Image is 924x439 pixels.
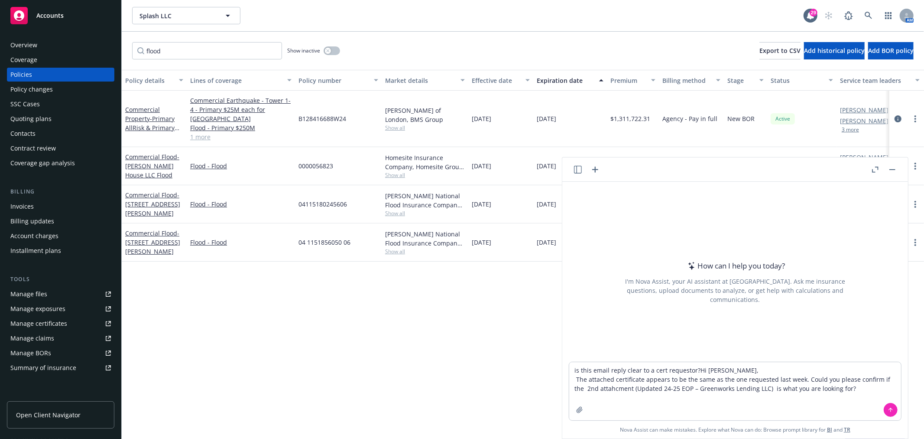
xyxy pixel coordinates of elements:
[190,76,282,85] div: Lines of coverage
[125,105,180,150] a: Commercial Property
[472,161,491,170] span: [DATE]
[767,70,836,91] button: Status
[139,11,214,20] span: Splash LLC
[7,3,114,28] a: Accounts
[893,114,903,124] a: circleInformation
[125,115,180,150] span: - Primary AllRisk & Primary [GEOGRAPHIC_DATA] 1-4
[810,9,817,16] div: 29
[685,260,785,272] div: How can I help you today?
[7,346,114,360] a: Manage BORs
[910,237,921,248] a: more
[840,116,888,125] a: [PERSON_NAME]
[7,317,114,331] a: Manage certificates
[860,7,877,24] a: Search
[298,114,346,123] span: B128416688W24
[125,153,179,179] span: - [PERSON_NAME] House LLC Flood
[759,46,801,55] span: Export to CSV
[472,114,491,123] span: [DATE]
[836,70,923,91] button: Service team leaders
[298,161,333,170] span: 0000056823
[10,331,54,345] div: Manage claims
[727,76,754,85] div: Stage
[724,70,767,91] button: Stage
[910,161,921,171] a: more
[10,112,52,126] div: Quoting plans
[910,199,921,210] a: more
[7,331,114,345] a: Manage claims
[840,76,910,85] div: Service team leaders
[842,127,859,132] button: 3 more
[385,248,465,255] span: Show all
[472,238,491,247] span: [DATE]
[385,106,465,124] div: [PERSON_NAME] of London, BMS Group
[10,97,40,111] div: SSC Cases
[385,76,455,85] div: Market details
[190,123,292,132] a: Flood - Primary $250M
[10,53,37,67] div: Coverage
[610,76,646,85] div: Premium
[10,141,56,155] div: Contract review
[537,114,556,123] span: [DATE]
[537,76,594,85] div: Expiration date
[820,7,837,24] a: Start snowing
[10,244,61,258] div: Installment plans
[7,187,114,196] div: Billing
[771,76,823,85] div: Status
[662,76,711,85] div: Billing method
[385,171,465,179] span: Show all
[7,275,114,284] div: Tools
[844,426,850,433] a: TR
[10,200,34,213] div: Invoices
[472,76,520,85] div: Effective date
[880,7,897,24] a: Switch app
[125,191,180,217] span: - [STREET_ADDRESS][PERSON_NAME]
[298,76,369,85] div: Policy number
[10,156,75,170] div: Coverage gap analysis
[10,68,32,82] div: Policies
[537,161,556,170] span: [DATE]
[468,70,533,91] button: Effective date
[10,302,65,316] div: Manage exposures
[774,115,791,123] span: Active
[840,7,857,24] a: Report a Bug
[10,38,37,52] div: Overview
[125,191,180,217] a: Commercial Flood
[16,410,81,419] span: Open Client Navigator
[7,127,114,141] a: Contacts
[613,277,857,304] div: I'm Nova Assist, your AI assistant at [GEOGRAPHIC_DATA]. Ask me insurance questions, upload docum...
[537,238,556,247] span: [DATE]
[868,46,914,55] span: Add BOR policy
[827,426,832,433] a: BI
[759,42,801,59] button: Export to CSV
[10,346,51,360] div: Manage BORs
[910,114,921,124] a: more
[298,238,350,247] span: 04 1151856050 06
[10,317,67,331] div: Manage certificates
[727,114,755,123] span: New BOR
[7,97,114,111] a: SSC Cases
[472,200,491,209] span: [DATE]
[385,153,465,171] div: Homesite Insurance Company, Homesite Group Incorporated, Safehold
[287,47,320,54] span: Show inactive
[662,114,717,123] span: Agency - Pay in full
[36,12,64,19] span: Accounts
[385,229,465,248] div: [PERSON_NAME] National Flood Insurance Company, [PERSON_NAME] Flood
[7,214,114,228] a: Billing updates
[7,38,114,52] a: Overview
[187,70,295,91] button: Lines of coverage
[7,361,114,375] a: Summary of insurance
[868,42,914,59] button: Add BOR policy
[190,132,292,141] a: 1 more
[7,302,114,316] span: Manage exposures
[295,70,382,91] button: Policy number
[610,114,650,123] span: $1,311,722.31
[385,191,465,210] div: [PERSON_NAME] National Flood Insurance Company, [PERSON_NAME] Flood
[7,229,114,243] a: Account charges
[533,70,607,91] button: Expiration date
[125,153,179,179] a: Commercial Flood
[190,200,292,209] a: Flood - Flood
[10,287,47,301] div: Manage files
[10,229,58,243] div: Account charges
[190,238,292,247] a: Flood - Flood
[125,76,174,85] div: Policy details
